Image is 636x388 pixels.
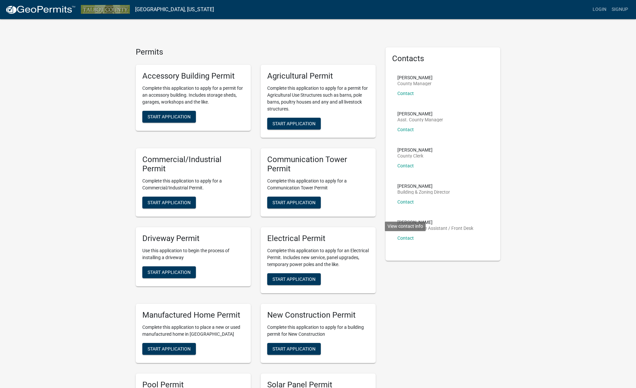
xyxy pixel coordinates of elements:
h5: Communication Tower Permit [267,155,369,174]
a: Contact [397,235,414,241]
h5: Accessory Building Permit [142,71,244,81]
p: [PERSON_NAME] [397,184,450,188]
span: Start Application [272,276,316,281]
span: Start Application [148,346,191,351]
img: Talbot County, Georgia [81,5,130,14]
p: County Manager [397,81,433,86]
span: Start Application [272,346,316,351]
p: Complete this application to place a new or used manufactured home in [GEOGRAPHIC_DATA] [142,324,244,338]
p: County Clerk [397,154,433,158]
button: Start Application [142,111,196,123]
p: Use this application to begin the process of installing a driveway [142,247,244,261]
button: Start Application [267,273,321,285]
a: Contact [397,127,414,132]
h5: Commercial/Industrial Permit [142,155,244,174]
button: Start Application [142,266,196,278]
a: Login [590,3,609,16]
h5: Driveway Permit [142,234,244,243]
h5: Contacts [392,54,494,63]
button: Start Application [267,197,321,208]
a: Contact [397,91,414,96]
p: Complete this application to apply for a permit for an accessory building. Includes storage sheds... [142,85,244,106]
h4: Permits [136,47,376,57]
p: Building & Zoning Director [397,190,450,194]
h5: Manufactured Home Permit [142,310,244,320]
button: Start Application [267,118,321,130]
p: [PERSON_NAME] [397,148,433,152]
button: Start Application [142,343,196,355]
p: Complete this application to apply for an Electrical Permit. Includes new service, panel upgrades... [267,247,369,268]
p: [PERSON_NAME] [397,75,433,80]
button: Start Application [267,343,321,355]
span: Start Application [272,121,316,126]
a: [GEOGRAPHIC_DATA], [US_STATE] [135,4,214,15]
a: Contact [397,199,414,205]
button: Start Application [142,197,196,208]
p: Asst. County Manager [397,117,443,122]
p: Complete this application to apply for a permit for Agricultural Use Structures such as barns, po... [267,85,369,112]
span: Start Application [148,200,191,205]
p: Administrative Assistant / Front Desk [397,226,473,230]
h5: Agricultural Permit [267,71,369,81]
p: Complete this application to apply for a Communication Tower Permit [267,178,369,191]
h5: New Construction Permit [267,310,369,320]
a: Signup [609,3,631,16]
a: Contact [397,163,414,168]
p: [PERSON_NAME] [397,220,473,225]
p: Complete this application to apply for a Commercial/Industrial Permit. [142,178,244,191]
span: Start Application [272,200,316,205]
span: Start Application [148,269,191,275]
p: [PERSON_NAME] [397,111,443,116]
span: Start Application [148,114,191,119]
p: Complete this application to apply for a building permit for New Construction [267,324,369,338]
h5: Electrical Permit [267,234,369,243]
